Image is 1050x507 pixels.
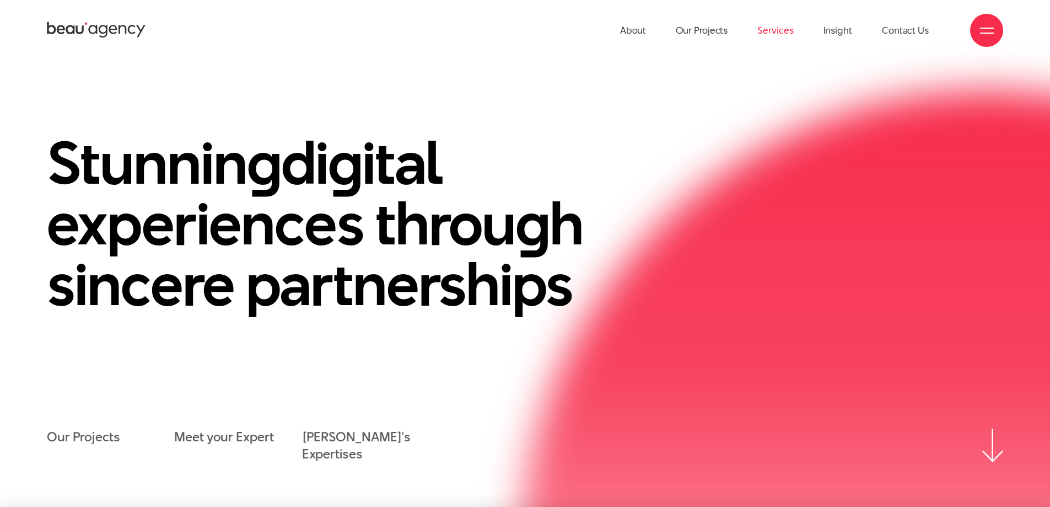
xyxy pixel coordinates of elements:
[174,429,273,446] a: Meet your Expert
[302,429,429,463] a: [PERSON_NAME]'s Expertises
[328,121,362,204] en: g
[247,121,281,204] en: g
[47,132,653,314] h1: Stunnin di ital experiences throu h sincere partnerships
[47,429,120,446] a: Our Projects
[515,182,550,265] en: g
